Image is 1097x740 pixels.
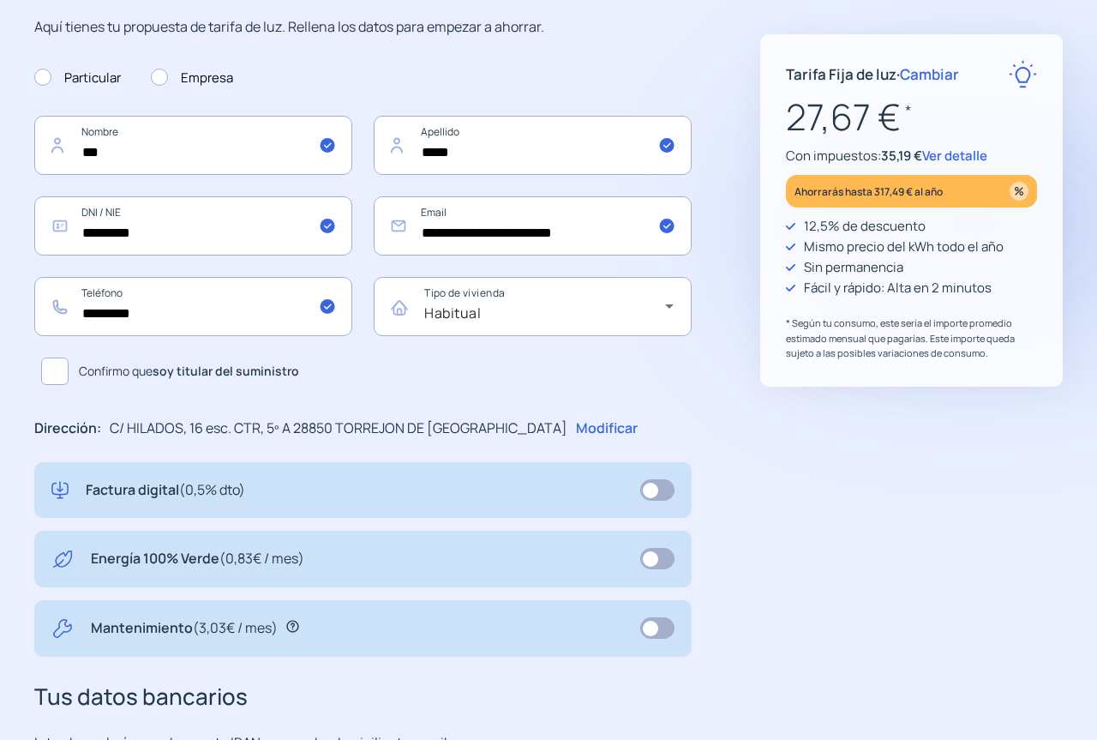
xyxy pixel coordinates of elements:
[1009,60,1037,88] img: rate-E.svg
[86,479,245,502] p: Factura digital
[786,88,1037,146] p: 27,67 €
[804,278,992,298] p: Fácil y rápido: Alta en 2 minutos
[110,418,567,440] p: C/ HILADOS, 16 esc. CTR, 5º A 28850 TORREJON DE [GEOGRAPHIC_DATA]
[34,679,692,715] h3: Tus datos bancarios
[424,286,505,301] mat-label: Tipo de vivienda
[900,64,959,84] span: Cambiar
[881,147,922,165] span: 35,19 €
[922,147,987,165] span: Ver detalle
[34,418,101,440] p: Dirección:
[576,418,638,440] p: Modificar
[153,363,299,379] b: soy titular del suministro
[179,480,245,499] span: (0,5% dto)
[79,362,299,381] span: Confirmo que
[34,68,121,88] label: Particular
[786,146,1037,166] p: Con impuestos:
[424,304,481,322] span: Habitual
[151,68,233,88] label: Empresa
[91,548,304,570] p: Energía 100% Verde
[193,618,278,637] span: (3,03€ / mes)
[51,479,69,502] img: digital-invoice.svg
[804,237,1004,257] p: Mismo precio del kWh todo el año
[1010,182,1028,201] img: percentage_icon.svg
[786,316,1037,361] p: * Según tu consumo, este sería el importe promedio estimado mensual que pagarías. Este importe qu...
[786,63,959,86] p: Tarifa Fija de luz ·
[91,617,278,640] p: Mantenimiento
[804,257,903,278] p: Sin permanencia
[794,182,943,202] p: Ahorrarás hasta 317,49 € al año
[34,16,692,39] p: Aquí tienes tu propuesta de tarifa de luz. Rellena los datos para empezar a ahorrar.
[804,216,926,237] p: 12,5% de descuento
[219,549,304,568] span: (0,83€ / mes)
[51,617,74,640] img: tool.svg
[51,548,74,570] img: energy-green.svg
